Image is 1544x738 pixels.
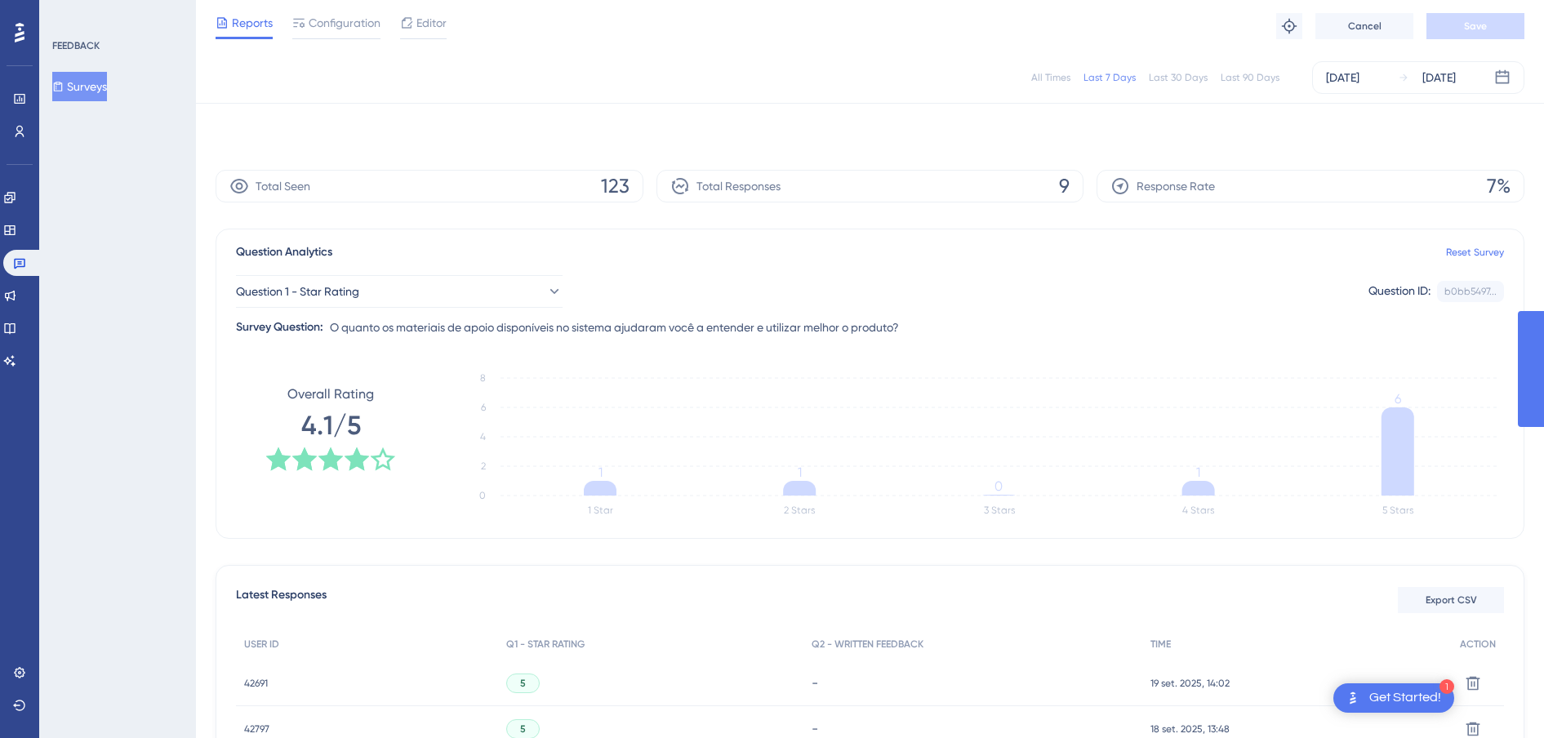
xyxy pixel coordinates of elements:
span: Overall Rating [287,385,374,404]
text: 1 Star [588,505,613,516]
tspan: 0 [479,490,486,501]
text: 2 Stars [784,505,815,516]
span: Save [1464,20,1487,33]
span: Q1 - STAR RATING [506,638,585,651]
span: Question Analytics [236,242,332,262]
div: Open Get Started! checklist, remaining modules: 1 [1333,683,1454,713]
button: Question 1 - Star Rating [236,275,563,308]
button: Cancel [1315,13,1413,39]
div: - [812,721,1134,736]
span: O quanto os materiais de apoio disponíveis no sistema ajudaram você a entender e utilizar melhor ... [330,318,899,337]
span: Editor [416,13,447,33]
tspan: 6 [1395,391,1401,407]
div: Question ID: [1368,281,1431,302]
div: - [812,675,1134,691]
button: Save [1426,13,1524,39]
div: FEEDBACK [52,39,100,52]
div: Last 7 Days [1083,71,1136,84]
text: 3 Stars [984,505,1015,516]
span: 42691 [244,677,268,690]
div: Last 30 Days [1149,71,1208,84]
span: Latest Responses [236,585,327,615]
button: Surveys [52,72,107,101]
a: Reset Survey [1446,246,1504,259]
tspan: 1 [598,465,603,480]
span: 123 [601,173,630,199]
tspan: 1 [1196,465,1200,480]
span: Total Seen [256,176,310,196]
tspan: 8 [480,372,486,384]
span: 18 set. 2025, 13:48 [1150,722,1230,736]
div: All Times [1031,71,1070,84]
span: 9 [1059,173,1070,199]
div: b0bb5497... [1444,285,1497,298]
button: Export CSV [1398,587,1504,613]
tspan: 6 [481,402,486,413]
span: Cancel [1348,20,1382,33]
span: Question 1 - Star Rating [236,282,359,301]
span: Export CSV [1426,594,1477,607]
span: USER ID [244,638,279,651]
iframe: UserGuiding AI Assistant Launcher [1475,674,1524,722]
text: 4 Stars [1182,505,1214,516]
div: [DATE] [1326,68,1359,87]
span: Total Responses [696,176,781,196]
img: launcher-image-alternative-text [1343,688,1363,708]
span: Q2 - WRITTEN FEEDBACK [812,638,923,651]
span: 7% [1487,173,1511,199]
span: 5 [520,722,526,736]
span: 19 set. 2025, 14:02 [1150,677,1230,690]
tspan: 1 [798,465,802,480]
span: 42797 [244,722,269,736]
span: Response Rate [1137,176,1215,196]
text: 5 Stars [1382,505,1413,516]
span: Reports [232,13,273,33]
div: Last 90 Days [1221,71,1279,84]
span: 5 [520,677,526,690]
tspan: 0 [994,478,1003,494]
span: 4.1/5 [301,407,361,443]
span: TIME [1150,638,1171,651]
div: 1 [1439,679,1454,694]
span: ACTION [1460,638,1496,651]
div: Get Started! [1369,689,1441,707]
div: Survey Question: [236,318,323,337]
div: [DATE] [1422,68,1456,87]
tspan: 2 [481,460,486,472]
tspan: 4 [480,431,486,442]
span: Configuration [309,13,380,33]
